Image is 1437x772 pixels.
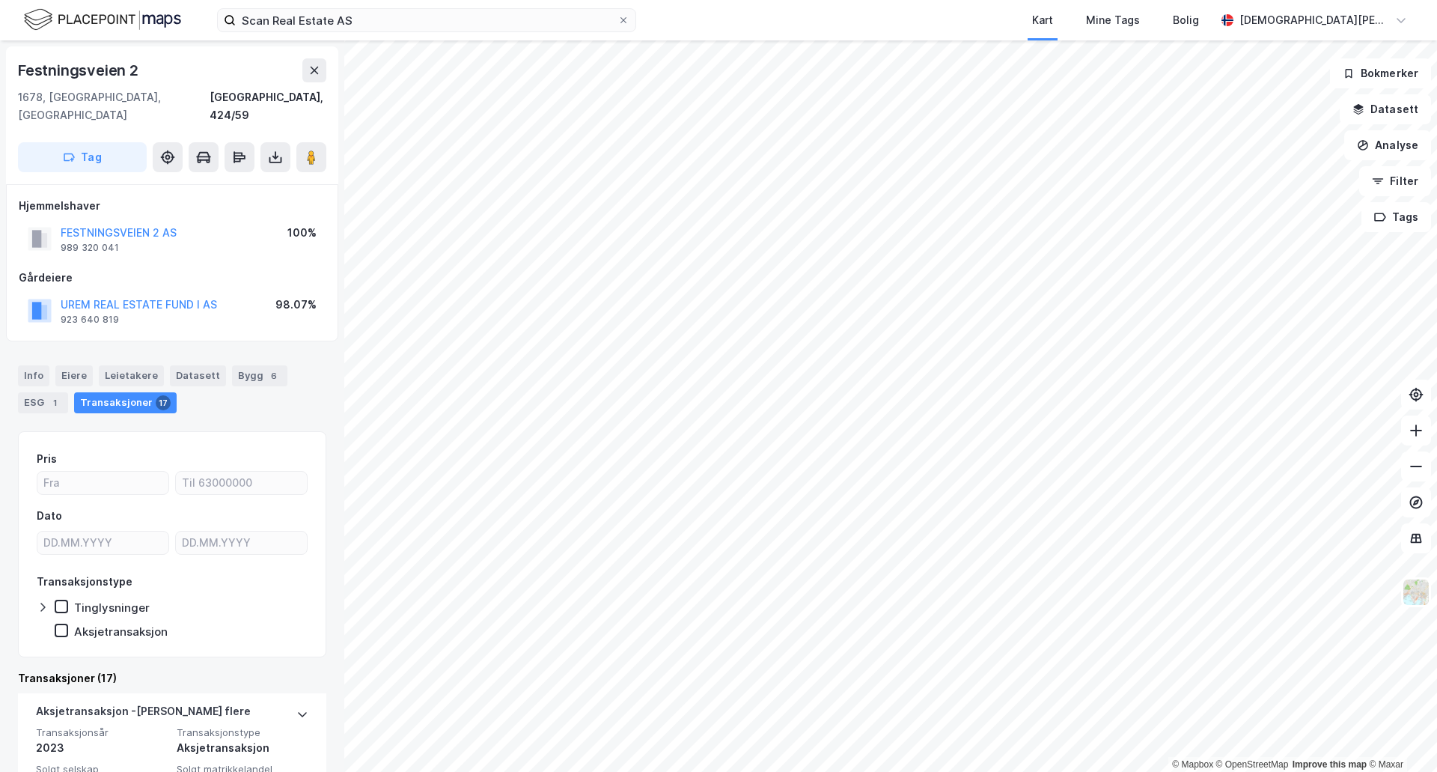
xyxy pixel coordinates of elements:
div: Bygg [232,365,287,386]
div: Mine Tags [1086,11,1140,29]
div: Hjemmelshaver [19,197,326,215]
div: Bolig [1173,11,1199,29]
div: 1678, [GEOGRAPHIC_DATA], [GEOGRAPHIC_DATA] [18,88,210,124]
input: DD.MM.YYYY [37,532,168,554]
a: Mapbox [1172,759,1213,770]
a: Improve this map [1293,759,1367,770]
div: Gårdeiere [19,269,326,287]
button: Datasett [1340,94,1431,124]
img: logo.f888ab2527a4732fd821a326f86c7f29.svg [24,7,181,33]
button: Tags [1361,202,1431,232]
div: 100% [287,224,317,242]
div: Festningsveien 2 [18,58,141,82]
div: 923 640 819 [61,314,119,326]
button: Tag [18,142,147,172]
span: Transaksjonstype [177,726,308,739]
button: Filter [1359,166,1431,196]
img: Z [1402,578,1430,607]
div: Aksjetransaksjon - [PERSON_NAME] flere [36,702,251,726]
div: [GEOGRAPHIC_DATA], 424/59 [210,88,326,124]
div: Aksjetransaksjon [74,624,168,639]
div: Transaksjoner (17) [18,669,326,687]
div: Leietakere [99,365,164,386]
a: OpenStreetMap [1216,759,1289,770]
div: Transaksjoner [74,392,177,413]
div: [DEMOGRAPHIC_DATA][PERSON_NAME] [1239,11,1389,29]
button: Analyse [1344,130,1431,160]
div: Kontrollprogram for chat [1362,700,1437,772]
iframe: Chat Widget [1362,700,1437,772]
div: Info [18,365,49,386]
button: Bokmerker [1330,58,1431,88]
input: Til 63000000 [176,472,307,494]
div: 98.07% [275,296,317,314]
div: Pris [37,450,57,468]
input: Fra [37,472,168,494]
input: Søk på adresse, matrikkel, gårdeiere, leietakere eller personer [236,9,617,31]
div: Aksjetransaksjon [177,739,308,757]
div: Dato [37,507,62,525]
div: 6 [266,368,281,383]
div: 989 320 041 [61,242,119,254]
div: Tinglysninger [74,601,150,615]
span: Transaksjonsår [36,726,168,739]
div: Kart [1032,11,1053,29]
input: DD.MM.YYYY [176,532,307,554]
div: Transaksjonstype [37,573,132,591]
div: ESG [18,392,68,413]
div: 1 [47,395,62,410]
div: Eiere [55,365,93,386]
div: 17 [156,395,171,410]
div: 2023 [36,739,168,757]
div: Datasett [170,365,226,386]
